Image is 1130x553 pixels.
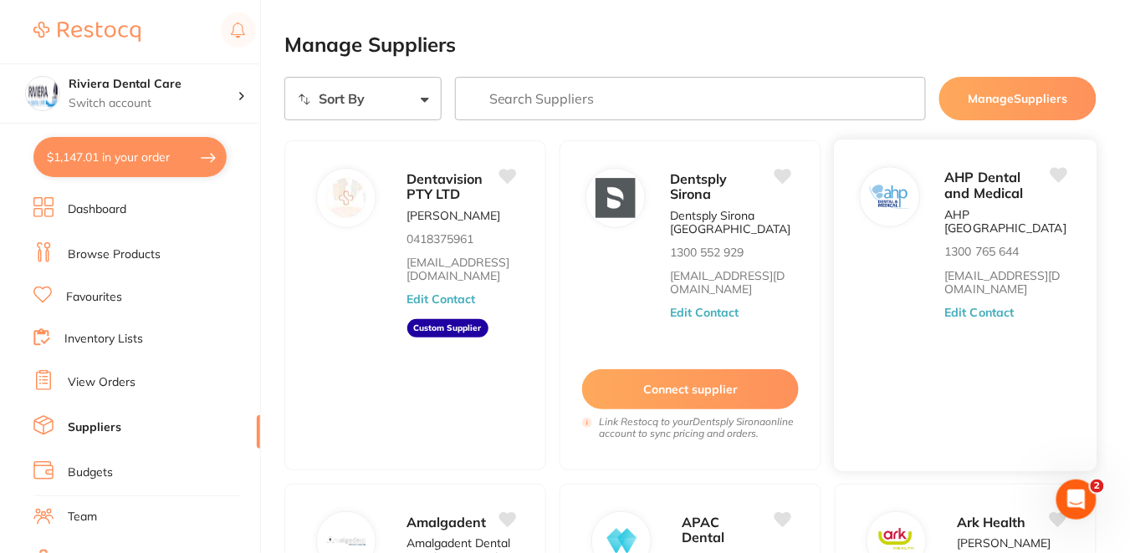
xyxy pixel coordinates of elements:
[945,208,1066,236] p: AHP [GEOGRAPHIC_DATA]
[945,269,1066,297] a: [EMAIL_ADDRESS][DOMAIN_NAME]
[958,536,1051,550] p: [PERSON_NAME]
[407,209,501,222] p: [PERSON_NAME]
[68,509,97,525] a: Team
[407,232,474,246] p: 0418375961
[1056,479,1097,520] iframe: Intercom live chat
[68,374,135,391] a: View Orders
[945,169,1024,201] span: AHP Dental and Medical
[670,246,744,259] p: 1300 552 929
[670,269,790,296] a: [EMAIL_ADDRESS][DOMAIN_NAME]
[69,95,238,112] p: Switch account
[407,170,483,202] span: Dentavision PTY LTD
[945,245,1020,258] p: 1300 765 644
[670,209,790,236] p: Dentsply Sirona [GEOGRAPHIC_DATA]
[670,170,727,202] span: Dentsply Sirona
[326,178,366,218] img: Dentavision PTY LTD
[945,306,1015,319] button: Edit Contact
[670,306,739,319] button: Edit Contact
[407,319,488,337] aside: Custom Supplier
[68,464,113,481] a: Budgets
[68,419,121,436] a: Suppliers
[66,289,122,306] a: Favourites
[69,76,238,93] h4: Riviera Dental Care
[68,201,126,218] a: Dashboard
[1091,479,1104,493] span: 2
[582,369,799,409] button: Connect supplier
[33,137,227,177] button: $1,147.01 in your order
[68,246,161,263] a: Browse Products
[407,256,516,282] a: [EMAIL_ADDRESS][DOMAIN_NAME]
[407,514,487,530] span: Amalgadent
[683,514,725,545] span: APAC Dental
[870,177,910,217] img: AHP Dental and Medical
[958,514,1026,530] span: Ark Health
[284,33,1097,57] h2: Manage Suppliers
[596,178,636,218] img: Dentsply Sirona
[64,331,143,348] a: Inventory Lists
[599,416,799,439] i: Link Restocq to your Dentsply Sirona online account to sync pricing and orders.
[33,22,141,42] img: Restocq Logo
[939,77,1097,120] button: ManageSuppliers
[455,77,926,120] input: Search Suppliers
[407,292,476,306] button: Edit Contact
[33,13,141,51] a: Restocq Logo
[26,77,59,110] img: Riviera Dental Care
